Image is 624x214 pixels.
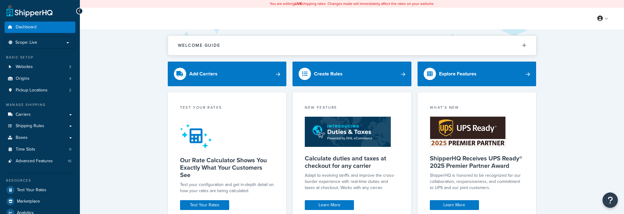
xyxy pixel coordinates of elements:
div: Manage Shipping [5,102,75,107]
div: Test your rates [180,105,274,112]
button: Welcome Guide [168,36,536,55]
a: Time Slots0 [5,144,75,155]
span: Websites [16,64,33,70]
span: 2 [69,88,71,93]
h5: Calculate duties and taxes at checkout for any carrier [305,155,399,169]
div: What's New [430,105,524,112]
span: Origins [16,76,29,81]
a: Advanced Features10 [5,155,75,167]
span: Marketplace [17,199,40,204]
span: 4 [69,76,71,81]
h5: ShipperHQ Receives UPS Ready® 2025 Premier Partner Award [430,155,524,169]
a: Test Your Rates [180,200,229,210]
a: Add Carriers [168,62,287,86]
a: Dashboard [5,22,75,33]
div: Resources [5,178,75,183]
span: 10 [68,159,71,164]
b: LIVE [295,1,302,6]
span: Advanced Features [16,159,53,164]
li: Pickup Locations [5,85,75,96]
span: 3 [69,64,71,70]
div: New Feature [305,105,399,112]
a: Boxes [5,132,75,143]
a: Test Your Rates [5,184,75,196]
li: Websites [5,61,75,73]
h2: Welcome Guide [178,43,220,48]
a: Learn More [305,200,354,210]
div: Create Rules [314,70,343,78]
span: Test Your Rates [17,188,46,193]
li: Advanced Features [5,155,75,167]
span: Dashboard [16,25,37,30]
div: Add Carriers [189,70,218,78]
button: Open Resource Center [602,192,618,208]
span: 0 [69,147,71,152]
span: Scope: Live [15,40,37,45]
div: Basic Setup [5,55,75,60]
span: Boxes [16,135,28,140]
a: Origins4 [5,73,75,84]
a: Learn More [430,200,479,210]
p: ShipperHQ is honored to be recognized for our collaboration, responsiveness, and commitment to UP... [430,172,524,191]
li: Time Slots [5,144,75,155]
p: Adapt to evolving tariffs and improve the cross-border experience with real-time duties and taxes... [305,172,399,191]
a: Pickup Locations2 [5,85,75,96]
a: Shipping Rules [5,120,75,132]
li: Origins [5,73,75,84]
span: Time Slots [16,147,35,152]
a: Explore Features [418,62,536,86]
div: Explore Features [439,70,477,78]
span: Carriers [16,112,31,117]
span: Pickup Locations [16,88,48,93]
div: Test your configuration and get in-depth detail on how your rates are being calculated. [180,182,274,194]
h5: Our Rate Calculator Shows You Exactly What Your Customers See [180,156,274,179]
a: Carriers [5,109,75,120]
a: Create Rules [292,62,411,86]
a: Websites3 [5,61,75,73]
a: Marketplace [5,196,75,207]
span: Shipping Rules [16,123,44,129]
